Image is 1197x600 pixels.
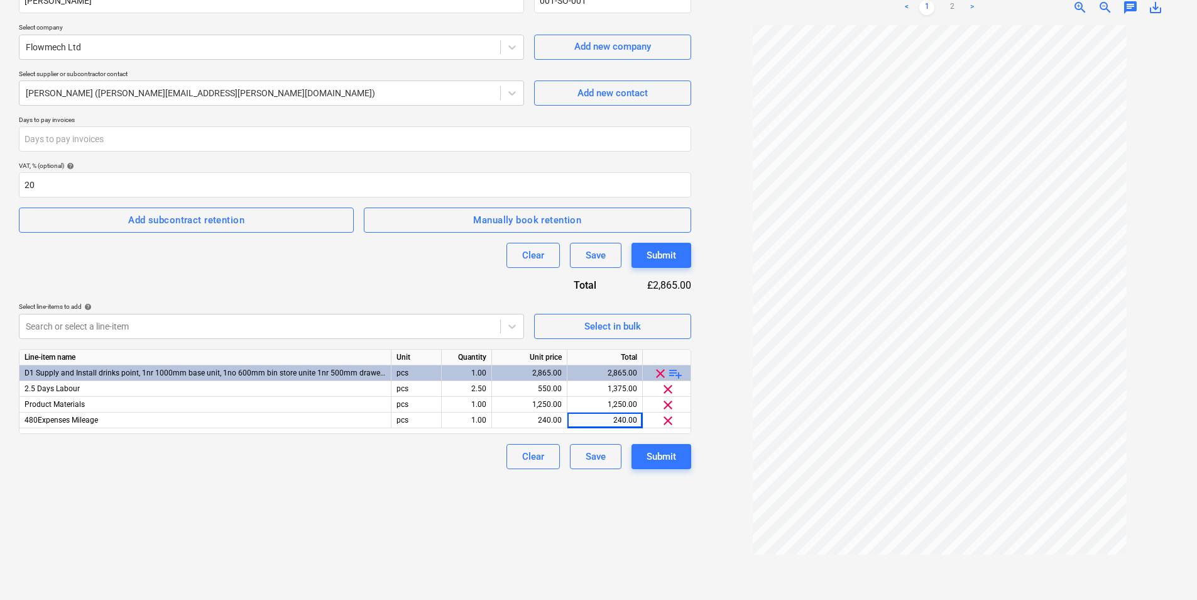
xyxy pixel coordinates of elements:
[19,162,691,170] div: VAT, % (optional)
[473,212,581,228] div: Manually book retention
[577,85,648,101] div: Add new contact
[442,350,492,365] div: Quantity
[25,416,98,425] span: 480Expenses Mileage
[572,381,637,397] div: 1,375.00
[506,243,560,268] button: Clear
[528,278,617,292] div: Total
[497,413,562,428] div: 240.00
[534,314,691,339] button: Select in bulk
[631,243,691,268] button: Submit
[668,366,683,381] span: playlist_add
[567,350,643,365] div: Total
[574,38,651,55] div: Add new company
[647,448,676,465] div: Submit
[391,381,442,397] div: pcs
[572,397,637,413] div: 1,250.00
[19,208,354,233] button: Add subcontract retention
[584,318,641,335] div: Select in bulk
[492,350,567,365] div: Unit price
[19,303,524,311] div: Select line-items to add
[82,303,92,311] span: help
[497,365,562,381] div: 2,865.00
[25,384,80,393] span: 2.5 Days Labour
[391,397,442,413] div: pcs
[364,208,691,233] button: Manually book retention
[447,413,486,428] div: 1.00
[616,278,691,292] div: £2,865.00
[506,444,560,469] button: Clear
[447,381,486,397] div: 2.50
[25,400,85,409] span: Product Materials
[19,350,391,365] div: Line-item name
[19,70,524,81] p: Select supplier or subcontractor contact
[653,366,668,381] span: clear
[660,382,675,397] span: clear
[19,116,691,126] p: Days to pay invoices
[660,413,675,428] span: clear
[572,413,637,428] div: 240.00
[1134,540,1197,600] iframe: Chat Widget
[572,365,637,381] div: 2,865.00
[497,397,562,413] div: 1,250.00
[447,365,486,381] div: 1.00
[570,444,621,469] button: Save
[497,381,562,397] div: 550.00
[647,247,676,264] div: Submit
[534,81,691,106] button: Add new contact
[586,448,606,465] div: Save
[534,35,691,60] button: Add new company
[586,247,606,264] div: Save
[391,413,442,428] div: pcs
[391,365,442,381] div: pcs
[19,23,524,34] p: Select company
[570,243,621,268] button: Save
[660,397,675,413] span: clear
[128,212,244,228] div: Add subcontract retention
[391,350,442,365] div: Unit
[64,162,74,170] span: help
[522,247,544,264] div: Clear
[19,172,691,197] input: VAT, %
[19,126,691,152] input: Days to pay invoices
[631,444,691,469] button: Submit
[522,448,544,465] div: Clear
[447,397,486,413] div: 1.00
